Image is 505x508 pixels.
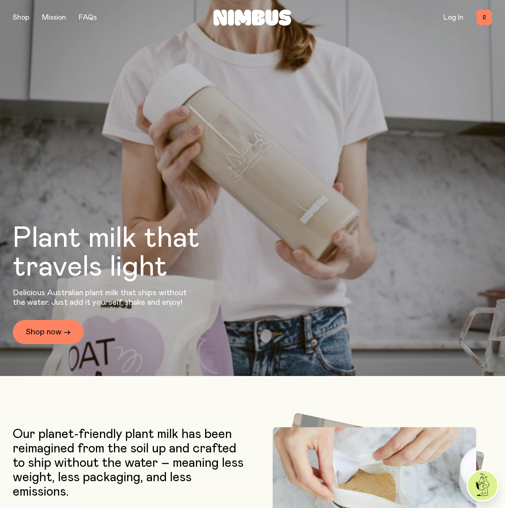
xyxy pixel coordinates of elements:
[13,427,249,499] p: Our planet-friendly plant milk has been reimagined from the soil up and crafted to ship without t...
[79,14,97,21] a: FAQs
[443,14,463,21] a: Log In
[476,10,492,26] button: 2
[468,471,497,500] img: agent
[13,224,243,282] h1: Plant milk that travels light
[13,320,84,344] a: Shop now →
[42,14,66,21] a: Mission
[13,288,192,307] p: Delicious Australian plant milk that ships without the water. Just add it yourself, shake and enjoy!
